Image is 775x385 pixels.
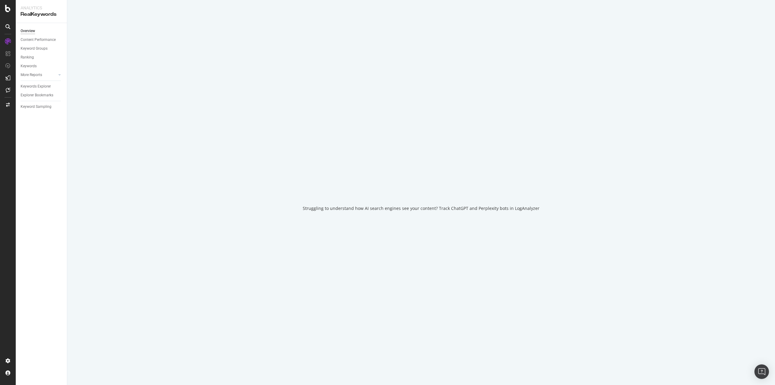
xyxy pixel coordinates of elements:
[21,54,63,61] a: Ranking
[399,174,443,196] div: animation
[21,45,48,52] div: Keyword Groups
[754,364,769,379] div: Open Intercom Messenger
[21,11,62,18] div: RealKeywords
[21,5,62,11] div: Analytics
[21,104,63,110] a: Keyword Sampling
[21,63,37,69] div: Keywords
[21,28,63,34] a: Overview
[21,63,63,69] a: Keywords
[21,92,53,98] div: Explorer Bookmarks
[21,54,34,61] div: Ranking
[21,72,42,78] div: More Reports
[21,104,51,110] div: Keyword Sampling
[303,205,539,211] div: Struggling to understand how AI search engines see your content? Track ChatGPT and Perplexity bot...
[21,28,35,34] div: Overview
[21,92,63,98] a: Explorer Bookmarks
[21,83,51,90] div: Keywords Explorer
[21,83,63,90] a: Keywords Explorer
[21,45,63,52] a: Keyword Groups
[21,72,57,78] a: More Reports
[21,37,63,43] a: Content Performance
[21,37,56,43] div: Content Performance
